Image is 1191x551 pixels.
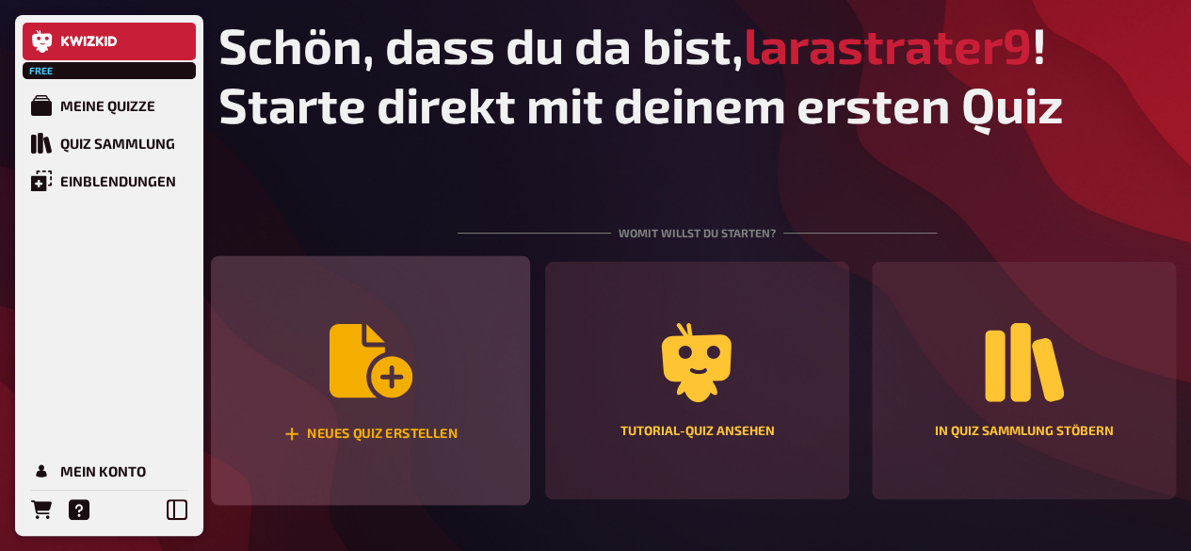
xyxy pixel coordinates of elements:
[60,97,155,114] div: Meine Quizze
[23,162,196,200] a: Einblendungen
[283,426,458,442] div: Neues Quiz erstellen
[935,425,1114,438] div: In Quiz Sammlung stöbern
[23,452,196,490] a: Mein Konto
[23,491,60,528] a: Bestellungen
[60,491,98,528] a: Hilfe
[218,15,1176,134] h1: Schön, dass du da bist, ! Starte direkt mit deinem ersten Quiz
[23,87,196,124] a: Meine Quizze
[24,65,58,76] span: Free
[545,262,849,499] a: Tutorial-Quiz ansehen
[60,172,176,189] div: Einblendungen
[60,462,146,479] div: Mein Konto
[458,179,937,262] div: Womit willst du starten?
[60,135,175,152] div: Quiz Sammlung
[744,15,1032,74] span: larastrater9
[872,262,1176,499] a: In Quiz Sammlung stöbern
[23,124,196,162] a: Quiz Sammlung
[211,256,530,506] button: Neues Quiz erstellen
[620,425,775,438] div: Tutorial-Quiz ansehen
